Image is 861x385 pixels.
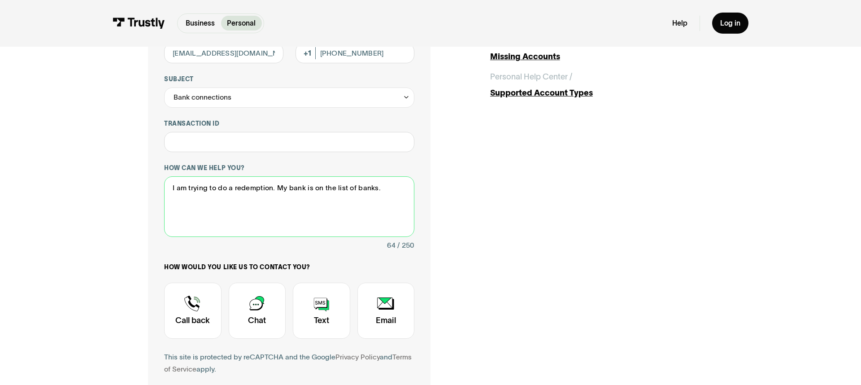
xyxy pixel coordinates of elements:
[164,164,414,172] label: How can we help you?
[387,239,396,251] div: 64
[720,19,740,28] div: Log in
[164,87,414,108] div: Bank connections
[164,120,414,128] label: Transaction ID
[672,19,687,28] a: Help
[490,71,572,83] div: Personal Help Center /
[490,87,713,99] div: Supported Account Types
[397,239,414,251] div: / 250
[227,18,256,29] p: Personal
[490,51,713,63] div: Missing Accounts
[490,71,713,99] a: Personal Help Center /Supported Account Types
[296,43,415,63] input: (555) 555-5555
[113,17,165,29] img: Trustly Logo
[174,91,231,103] div: Bank connections
[221,16,262,31] a: Personal
[712,13,748,34] a: Log in
[186,18,215,29] p: Business
[490,35,713,63] a: Personal Help Center /Missing Accounts
[164,43,283,63] input: alex@mail.com
[164,263,414,271] label: How would you like us to contact you?
[164,351,414,375] div: This site is protected by reCAPTCHA and the Google and apply.
[335,353,380,361] a: Privacy Policy
[164,75,414,83] label: Subject
[180,16,221,31] a: Business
